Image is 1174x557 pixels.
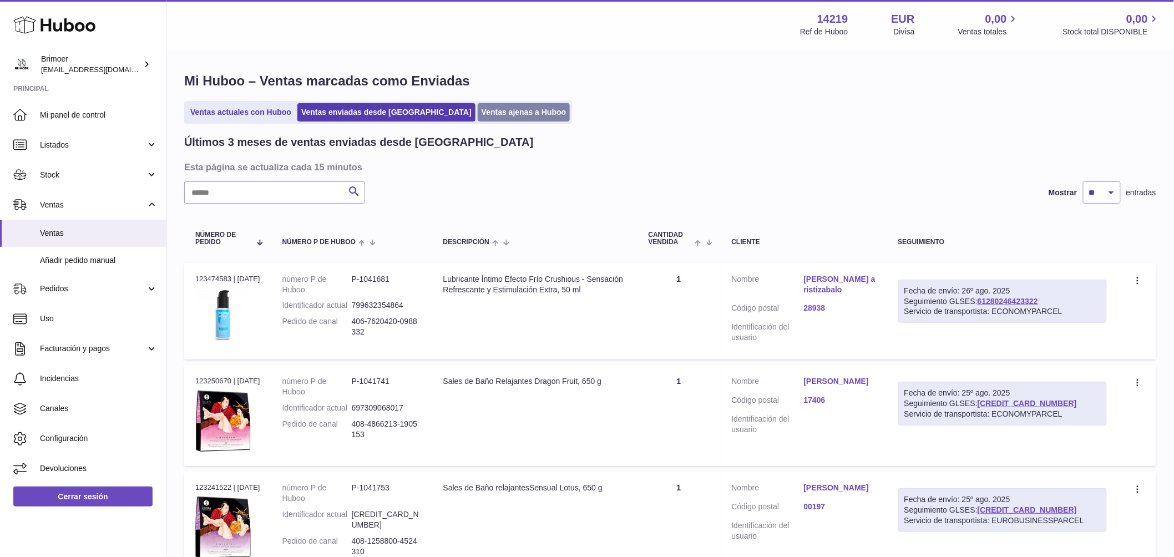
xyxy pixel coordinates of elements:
strong: 14219 [817,12,848,27]
dt: Identificación del usuario [732,414,804,435]
label: Mostrar [1049,188,1077,198]
div: Brimoer [41,54,141,75]
div: 123474583 | [DATE] [195,274,260,284]
a: Ventas enviadas desde [GEOGRAPHIC_DATA] [297,103,475,121]
a: Cerrar sesión [13,487,153,507]
div: Cliente [732,239,876,246]
span: Cantidad vendida [649,231,692,246]
img: oroses@renuevo.es [13,56,30,73]
div: Seguimiento GLSES: [898,280,1107,323]
span: Incidencias [40,373,158,384]
dd: 408-1258800-4524310 [352,536,421,557]
dt: número P de Huboo [282,274,352,295]
dd: P-1041741 [352,376,421,397]
a: 00197 [804,502,876,512]
span: 0,00 [985,12,1007,27]
span: Mi panel de control [40,110,158,120]
div: Servicio de transportista: ECONOMYPARCEL [904,409,1101,419]
div: Seguimiento [898,239,1107,246]
span: Facturación y pagos [40,343,146,354]
dt: Identificador actual [282,300,352,311]
dt: Código postal [732,303,804,316]
dt: número P de Huboo [282,376,352,397]
a: 17406 [804,395,876,406]
dt: Pedido de canal [282,419,352,440]
a: 0,00 Stock total DISPONIBLE [1063,12,1161,37]
h3: Esta página se actualiza cada 15 minutos [184,161,1153,173]
dt: Identificación del usuario [732,322,804,343]
a: [PERSON_NAME] aristizabalo [804,274,876,295]
div: Fecha de envío: 25º ago. 2025 [904,494,1101,505]
span: Ventas [40,200,146,210]
dd: 406-7620420-0988332 [352,316,421,337]
div: Sales de Baño Relajantes Dragon Fruit, 650 g [443,376,626,387]
div: Ref de Huboo [800,27,848,37]
span: [EMAIL_ADDRESS][DOMAIN_NAME] [41,65,163,74]
img: 142191744793851.jpg [195,287,251,343]
img: 142191744801545.jpg [195,390,251,453]
span: Listados [40,140,146,150]
dt: Identificador actual [282,403,352,413]
dt: Nombre [732,483,804,496]
dd: [CREDIT_CARD_NUMBER] [352,509,421,530]
td: 1 [637,263,721,359]
span: Uso [40,313,158,324]
span: Añadir pedido manual [40,255,158,266]
strong: EUR [892,12,915,27]
span: Configuración [40,433,158,444]
div: Fecha de envío: 26º ago. 2025 [904,286,1101,296]
span: Número de pedido [195,231,250,246]
a: Ventas ajenas a Huboo [478,103,570,121]
a: [PERSON_NAME] [804,483,876,493]
span: Ventas [40,228,158,239]
span: entradas [1126,188,1156,198]
a: [PERSON_NAME] [804,376,876,387]
div: Lubricante Íntimo Efecto Frío Crushious - Sensación Refrescante y Estimulación Extra, 50 ml [443,274,626,295]
dt: Identificación del usuario [732,520,804,541]
dd: 697309068017 [352,403,421,413]
div: Seguimiento GLSES: [898,488,1107,532]
a: 28938 [804,303,876,313]
span: Devoluciones [40,463,158,474]
dd: P-1041753 [352,483,421,504]
div: Servicio de transportista: ECONOMYPARCEL [904,306,1101,317]
a: 0,00 Ventas totales [958,12,1020,37]
div: Seguimiento GLSES: [898,382,1107,426]
div: Sales de Baño relajantesSensual Lotus, 650 g [443,483,626,493]
dd: 799632354864 [352,300,421,311]
span: Pedidos [40,283,146,294]
dt: número P de Huboo [282,483,352,504]
dt: Pedido de canal [282,536,352,557]
span: Canales [40,403,158,414]
h1: Mi Huboo – Ventas marcadas como Enviadas [184,72,1156,90]
div: 123250670 | [DATE] [195,376,260,386]
div: Servicio de transportista: EUROBUSINESSPARCEL [904,515,1101,526]
span: Ventas totales [958,27,1020,37]
a: [CREDIT_CARD_NUMBER] [978,399,1077,408]
a: Ventas actuales con Huboo [186,103,295,121]
div: Fecha de envío: 25º ago. 2025 [904,388,1101,398]
div: Divisa [894,27,915,37]
dd: 408-4866213-1905153 [352,419,421,440]
a: 61280246423322 [978,297,1038,306]
dt: Identificador actual [282,509,352,530]
dt: Código postal [732,395,804,408]
dd: P-1041681 [352,274,421,295]
dt: Nombre [732,376,804,389]
td: 1 [637,365,721,466]
span: número P de Huboo [282,239,356,246]
dt: Nombre [732,274,804,298]
span: Descripción [443,239,489,246]
a: [CREDIT_CARD_NUMBER] [978,505,1077,514]
h2: Últimos 3 meses de ventas enviadas desde [GEOGRAPHIC_DATA] [184,135,533,150]
dt: Pedido de canal [282,316,352,337]
dt: Código postal [732,502,804,515]
span: 0,00 [1126,12,1148,27]
div: 123241522 | [DATE] [195,483,260,493]
span: Stock total DISPONIBLE [1063,27,1161,37]
span: Stock [40,170,146,180]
